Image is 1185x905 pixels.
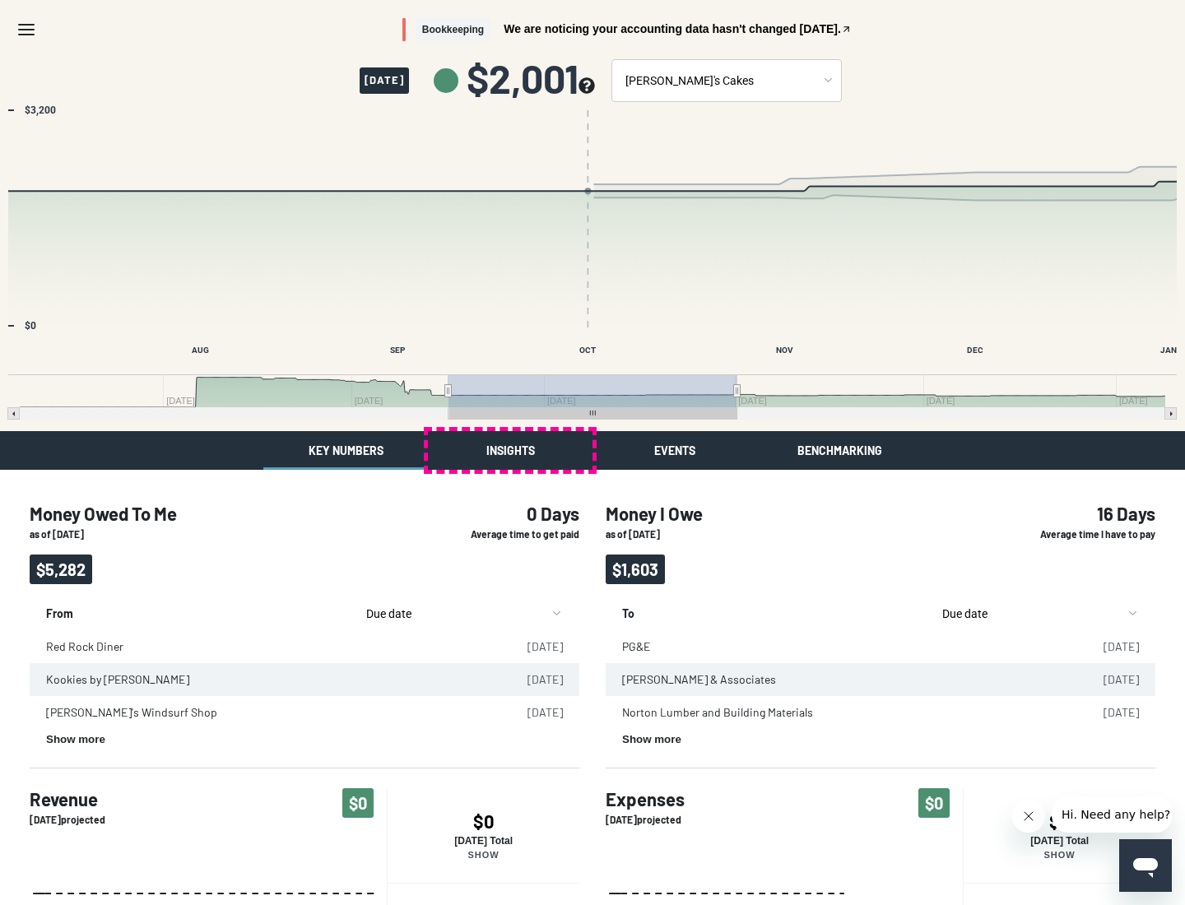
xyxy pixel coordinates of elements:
[1063,663,1155,696] td: [DATE]
[402,18,852,42] button: BookkeepingWe are noticing your accounting data hasn't changed [DATE].
[388,850,579,860] p: Show
[1052,796,1172,833] iframe: Message from company
[360,597,563,630] button: sort by
[976,503,1155,524] h4: 16 Days
[360,67,409,94] span: [DATE]
[606,663,1063,696] td: [PERSON_NAME] & Associates
[964,835,1155,847] p: [DATE] Total
[30,555,92,584] span: $5,282
[579,346,596,355] text: OCT
[30,696,487,729] td: [PERSON_NAME]'s Windsurf Shop
[579,77,595,96] button: see more about your cashflow projection
[606,788,685,810] h4: Expenses
[388,810,579,832] h4: $0
[400,503,579,524] h4: 0 Days
[606,527,950,541] p: as of [DATE]
[918,788,950,818] span: $0
[606,630,1063,663] td: PG&E
[606,813,685,827] p: [DATE] projected
[390,346,406,355] text: SEP
[622,733,681,745] button: Show more
[30,813,105,827] p: [DATE] projected
[622,597,919,622] p: To
[976,527,1155,541] p: Average time I have to pay
[192,346,209,355] text: AUG
[30,630,487,663] td: Red Rock Diner
[964,810,1155,832] h4: $0
[964,850,1155,860] p: Show
[1160,346,1177,355] text: JAN
[606,696,1063,729] td: Norton Lumber and Building Materials
[342,788,374,818] span: $0
[388,835,579,847] p: [DATE] Total
[400,527,579,541] p: Average time to get paid
[16,20,36,39] svg: Menu
[25,320,36,332] text: $0
[1063,696,1155,729] td: [DATE]
[416,18,490,42] span: Bookkeeping
[606,555,665,584] span: $1,603
[757,431,922,470] button: Benchmarking
[387,788,579,883] button: $0[DATE] TotalShow
[1119,839,1172,892] iframe: Button to launch messaging window
[263,431,428,470] button: Key Numbers
[25,104,56,116] text: $3,200
[606,503,950,524] h4: Money I Owe
[1012,800,1045,833] iframe: Close message
[963,788,1155,883] button: $0[DATE] TotalShow
[776,346,793,355] text: NOV
[936,597,1139,630] button: sort by
[1063,630,1155,663] td: [DATE]
[46,597,343,622] p: From
[487,696,579,729] td: [DATE]
[487,663,579,696] td: [DATE]
[592,431,757,470] button: Events
[30,503,374,524] h4: Money Owed To Me
[487,630,579,663] td: [DATE]
[46,733,105,745] button: Show more
[467,58,595,98] span: $2,001
[967,346,983,355] text: DEC
[30,663,487,696] td: Kookies by [PERSON_NAME]
[30,527,374,541] p: as of [DATE]
[428,431,592,470] button: Insights
[504,23,841,35] span: We are noticing your accounting data hasn't changed [DATE].
[30,788,105,810] h4: Revenue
